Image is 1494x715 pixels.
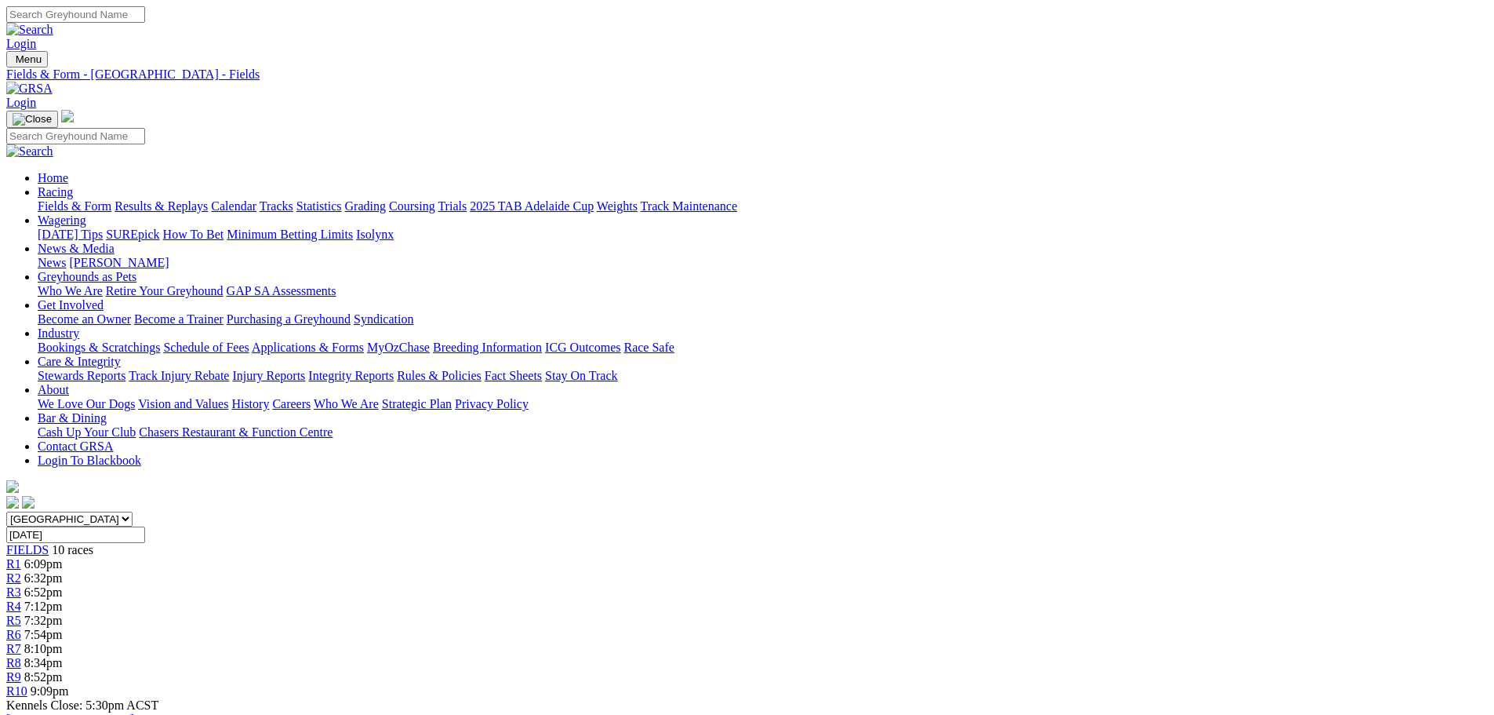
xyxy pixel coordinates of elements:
span: Menu [16,53,42,65]
a: Bar & Dining [38,411,107,425]
a: Tracks [260,199,293,213]
span: 7:12pm [24,600,63,613]
a: Race Safe [623,341,674,354]
a: Vision and Values [138,397,228,410]
a: Home [38,171,68,184]
div: About [38,397,1488,411]
img: facebook.svg [6,496,19,509]
input: Select date [6,527,145,543]
div: Greyhounds as Pets [38,284,1488,298]
a: Stay On Track [545,369,617,382]
a: Statistics [296,199,342,213]
a: Become a Trainer [134,312,224,326]
img: Close [13,113,52,126]
a: Rules & Policies [397,369,482,382]
span: 6:52pm [24,585,63,599]
a: R3 [6,585,21,599]
a: How To Bet [163,228,224,241]
img: Search [6,23,53,37]
a: Cash Up Your Club [38,425,136,439]
a: Get Involved [38,298,104,312]
a: [PERSON_NAME] [69,256,169,269]
a: Fields & Form - [GEOGRAPHIC_DATA] - Fields [6,67,1488,82]
span: 7:32pm [24,614,63,627]
span: 8:52pm [24,670,63,684]
span: 7:54pm [24,628,63,641]
a: Strategic Plan [382,397,452,410]
a: Results & Replays [115,199,208,213]
a: Weights [597,199,638,213]
a: R5 [6,614,21,627]
span: 10 races [52,543,93,556]
a: Track Injury Rebate [129,369,229,382]
img: logo-grsa-white.png [6,480,19,493]
img: GRSA [6,82,53,96]
a: R2 [6,571,21,585]
input: Search [6,128,145,144]
div: Care & Integrity [38,369,1488,383]
a: ICG Outcomes [545,341,620,354]
span: 6:09pm [24,557,63,571]
a: Industry [38,326,79,340]
a: Greyhounds as Pets [38,270,136,283]
a: Chasers Restaurant & Function Centre [139,425,333,439]
a: MyOzChase [367,341,430,354]
a: 2025 TAB Adelaide Cup [470,199,594,213]
a: Wagering [38,213,86,227]
span: Kennels Close: 5:30pm ACST [6,699,158,712]
a: GAP SA Assessments [227,284,336,297]
a: Privacy Policy [455,397,529,410]
a: R9 [6,670,21,684]
a: Login [6,96,36,109]
a: R4 [6,600,21,613]
div: News & Media [38,256,1488,270]
a: Purchasing a Greyhound [227,312,351,326]
a: Care & Integrity [38,355,121,368]
a: Integrity Reports [308,369,394,382]
a: Schedule of Fees [163,341,249,354]
a: [DATE] Tips [38,228,103,241]
a: Contact GRSA [38,440,113,453]
a: R8 [6,656,21,669]
div: Industry [38,341,1488,355]
a: Stewards Reports [38,369,125,382]
a: R1 [6,557,21,571]
a: Retire Your Greyhound [106,284,224,297]
div: Wagering [38,228,1488,242]
a: News [38,256,66,269]
button: Toggle navigation [6,111,58,128]
a: History [231,397,269,410]
a: Syndication [354,312,413,326]
img: twitter.svg [22,496,35,509]
span: 9:09pm [31,684,69,698]
a: Injury Reports [232,369,305,382]
button: Toggle navigation [6,51,48,67]
a: FIELDS [6,543,49,556]
span: 6:32pm [24,571,63,585]
a: Careers [272,397,311,410]
a: R6 [6,628,21,641]
a: Minimum Betting Limits [227,228,353,241]
a: Fact Sheets [485,369,542,382]
a: R7 [6,642,21,655]
a: Fields & Form [38,199,111,213]
a: Applications & Forms [252,341,364,354]
a: Breeding Information [433,341,542,354]
div: Racing [38,199,1488,213]
a: R10 [6,684,27,698]
a: News & Media [38,242,115,255]
a: SUREpick [106,228,159,241]
div: Get Involved [38,312,1488,326]
div: Bar & Dining [38,425,1488,440]
input: Search [6,6,145,23]
span: 8:10pm [24,642,63,655]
